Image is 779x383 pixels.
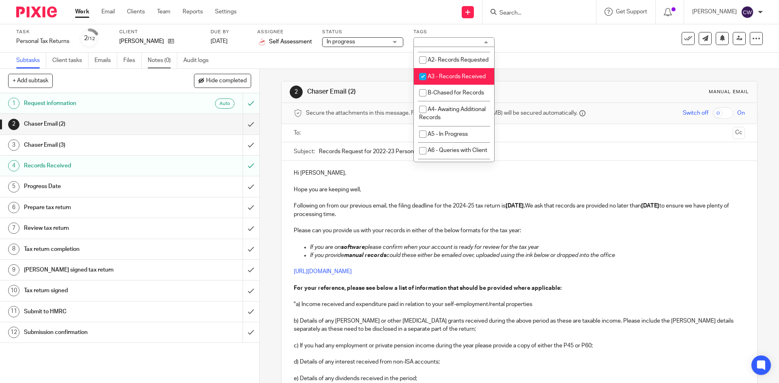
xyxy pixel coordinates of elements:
[24,160,164,172] h1: Records Received
[8,119,19,130] div: 2
[8,285,19,296] div: 10
[24,180,164,193] h1: Progress Date
[269,38,312,46] span: Self Assessment
[692,8,737,16] p: [PERSON_NAME]
[8,327,19,338] div: 12
[183,8,203,16] a: Reports
[737,109,745,117] span: On
[16,37,69,45] div: Personal Tax Returns
[206,78,247,84] span: Hide completed
[294,358,745,366] p: d) Details of any interest received from non-ISA accounts;
[506,203,525,209] strong: [DATE].
[365,244,539,250] em: please confirm when your account is ready for review for the tax year
[322,29,403,35] label: Status
[294,186,745,194] p: Hope you are keeping well,
[290,86,303,98] div: 2
[101,8,115,16] a: Email
[419,107,486,121] span: A4- Awaiting Additional Records
[428,148,487,153] span: A6 - Queries with Client
[294,285,562,291] strong: For your reference, please see below a list of information that should be provided where applicable:
[24,264,164,276] h1: [PERSON_NAME] signed tax return
[428,131,468,137] span: A5 - In Progress
[215,8,237,16] a: Settings
[211,39,228,44] span: [DATE]
[294,202,745,218] p: Following on from our previous email, the filing deadline for the 2024-25 tax return is We ask th...
[123,53,142,68] a: Files
[310,252,344,258] em: If you provide
[52,53,88,68] a: Client tasks
[88,36,95,41] small: /12
[24,285,164,297] h1: Tax return signed
[428,74,486,79] span: A3 - Records Received
[183,53,215,68] a: Audit logs
[294,374,745,383] p: e) Details of any dividends received in the period;
[344,252,386,258] em: manual records
[294,169,745,177] p: Hi [PERSON_NAME],
[413,29,495,35] label: Tags
[8,139,19,151] div: 3
[307,88,537,96] h1: Chaser Email (2)
[428,57,488,63] span: A2- Records Requested
[341,244,365,250] em: software
[428,90,484,96] span: B-Chased for Records
[211,29,247,35] label: Due by
[24,243,164,255] h1: Tax return completion
[16,53,46,68] a: Subtasks
[215,98,235,109] div: Auto
[8,306,19,317] div: 11
[310,244,341,250] em: If you are on
[24,201,164,214] h1: Prepare tax return
[157,8,170,16] a: Team
[741,6,754,19] img: svg%3E
[641,203,659,209] strong: [DATE]
[294,342,745,350] p: c) If you had any employment or private pension income during the year please provide a copy of e...
[8,202,19,213] div: 6
[257,29,312,35] label: Assignee
[294,148,315,156] label: Subject:
[8,74,53,88] button: + Add subtask
[127,8,145,16] a: Clients
[257,37,267,47] img: 1000002124.png
[24,222,164,234] h1: Review tax return
[24,326,164,338] h1: Submission confirmation
[8,160,19,171] div: 4
[499,10,572,17] input: Search
[95,53,117,68] a: Emails
[75,8,89,16] a: Work
[8,98,19,109] div: 1
[24,139,164,151] h1: Chaser Email (3)
[148,53,177,68] a: Notes (0)
[294,227,745,235] p: Please can you provide us with your records in either of the below formats for the tax year:
[24,97,164,109] h1: Request information
[16,29,69,35] label: Task
[84,34,95,43] div: 2
[294,129,303,137] label: To:
[306,109,577,117] span: Secure the attachments in this message. Files exceeding the size limit (10MB) will be secured aut...
[8,181,19,193] div: 5
[733,127,745,139] button: Cc
[24,118,164,130] h1: Chaser Email (2)
[327,39,355,45] span: In progress
[294,317,745,334] p: b) Details of any [PERSON_NAME] or other [MEDICAL_DATA] grants received during the above period a...
[616,9,647,15] span: Get Support
[683,109,708,117] span: Switch off
[294,269,352,274] a: [URL][DOMAIN_NAME]
[24,306,164,318] h1: Submit to HMRC
[386,252,615,258] em: could these either be emailed over, uploaded using the ink below or dropped into the office
[8,223,19,234] div: 7
[8,244,19,255] div: 8
[119,29,200,35] label: Client
[294,300,745,308] p: "a) Income received and expenditure paid in relation to your self-employment/rental properties
[709,89,749,95] div: Manual email
[194,74,251,88] button: Hide completed
[119,37,164,45] p: [PERSON_NAME]
[8,264,19,276] div: 9
[16,6,57,17] img: Pixie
